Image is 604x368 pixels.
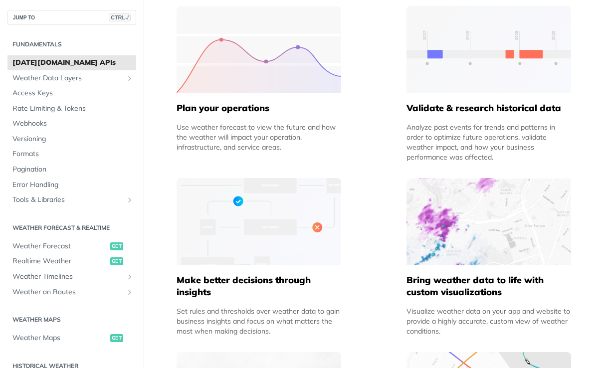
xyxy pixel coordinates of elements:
h2: Weather Forecast & realtime [7,223,136,232]
span: Weather Data Layers [12,73,123,83]
img: 39565e8-group-4962x.svg [177,6,341,93]
span: Realtime Weather [12,256,108,266]
img: 13d7ca0-group-496-2.svg [406,6,571,93]
h2: Fundamentals [7,40,136,49]
img: a22d113-group-496-32x.svg [177,178,341,265]
h5: Plan your operations [177,102,341,114]
button: Show subpages for Weather Timelines [126,273,134,281]
h5: Make better decisions through insights [177,274,341,298]
span: Weather Maps [12,333,108,343]
a: Weather on RoutesShow subpages for Weather on Routes [7,285,136,300]
a: Realtime Weatherget [7,254,136,269]
button: Show subpages for Weather Data Layers [126,74,134,82]
span: Access Keys [12,88,134,98]
span: Webhooks [12,119,134,129]
h2: Weather Maps [7,315,136,324]
a: Error Handling [7,178,136,192]
span: CTRL-/ [109,13,131,21]
a: Tools & LibrariesShow subpages for Tools & Libraries [7,192,136,207]
span: [DATE][DOMAIN_NAME] APIs [12,58,134,68]
a: Formats [7,147,136,162]
a: Access Keys [7,86,136,101]
div: Use weather forecast to view the future and how the weather will impact your operation, infrastru... [177,122,341,152]
a: Weather TimelinesShow subpages for Weather Timelines [7,269,136,284]
a: Weather Data LayersShow subpages for Weather Data Layers [7,71,136,86]
button: Show subpages for Tools & Libraries [126,196,134,204]
span: Versioning [12,134,134,144]
button: JUMP TOCTRL-/ [7,10,136,25]
a: Webhooks [7,116,136,131]
a: Versioning [7,132,136,147]
div: Set rules and thresholds over weather data to gain business insights and focus on what matters th... [177,306,341,336]
span: Weather on Routes [12,287,123,297]
h5: Bring weather data to life with custom visualizations [406,274,571,298]
a: Rate Limiting & Tokens [7,101,136,116]
button: Show subpages for Weather on Routes [126,288,134,296]
span: get [110,242,123,250]
span: Weather Timelines [12,272,123,282]
span: Pagination [12,165,134,175]
span: Weather Forecast [12,241,108,251]
span: get [110,334,123,342]
span: Formats [12,149,134,159]
span: Rate Limiting & Tokens [12,104,134,114]
div: Visualize weather data on your app and website to provide a highly accurate, custom view of weath... [406,306,571,336]
span: Tools & Libraries [12,195,123,205]
a: Pagination [7,162,136,177]
span: Error Handling [12,180,134,190]
h5: Validate & research historical data [406,102,571,114]
a: [DATE][DOMAIN_NAME] APIs [7,55,136,70]
a: Weather Mapsget [7,331,136,346]
div: Analyze past events for trends and patterns in order to optimize future operations, validate weat... [406,122,571,162]
span: get [110,257,123,265]
a: Weather Forecastget [7,239,136,254]
img: 4463876-group-4982x.svg [406,178,571,265]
